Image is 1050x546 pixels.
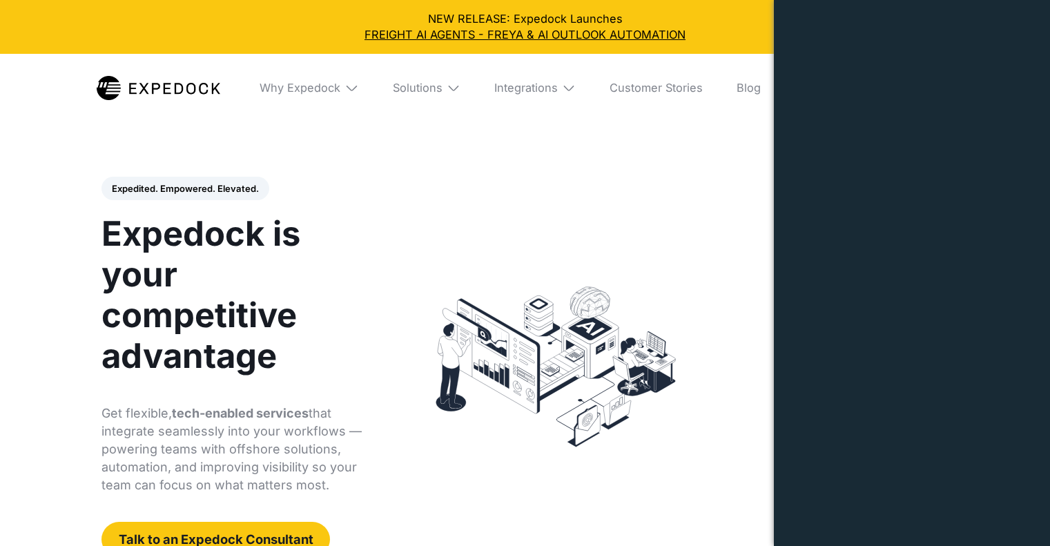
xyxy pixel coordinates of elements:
[11,11,1038,43] div: NEW RELEASE: Expedock Launches
[11,27,1038,43] a: FREIGHT AI AGENTS - FREYA & AI OUTLOOK AUTOMATION
[393,81,443,95] div: Solutions
[494,81,558,95] div: Integrations
[101,214,373,376] h1: Expedock is your competitive advantage
[101,404,373,494] p: Get flexible, that integrate seamlessly into your workflows — powering teams with offshore soluti...
[599,54,714,121] a: Customer Stories
[726,54,772,121] a: Blog
[172,406,309,420] strong: tech-enabled services
[260,81,340,95] div: Why Expedock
